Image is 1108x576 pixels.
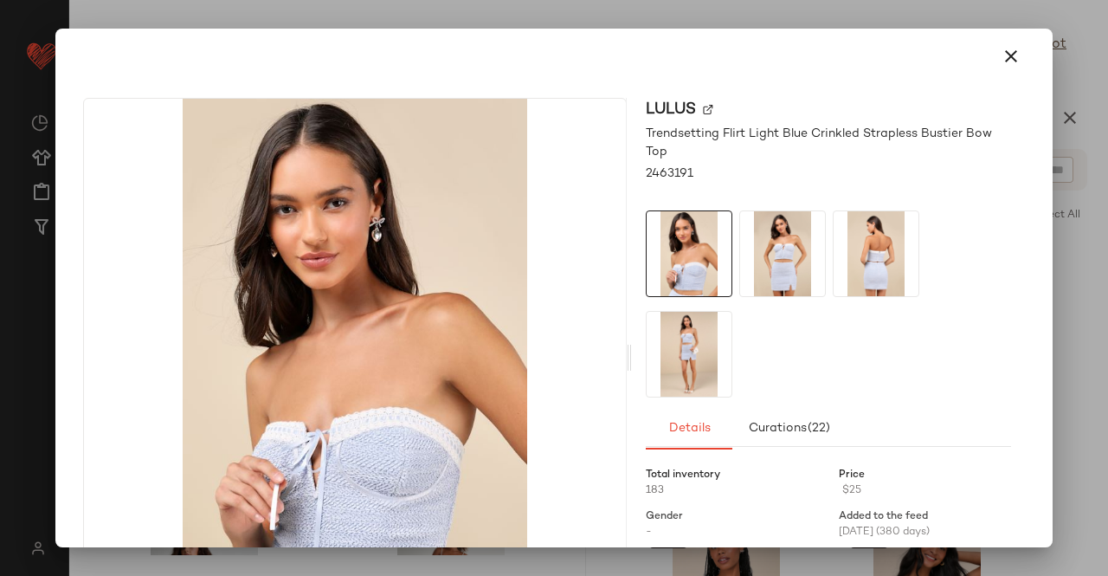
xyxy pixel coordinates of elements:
span: Curations [747,422,830,436]
img: svg%3e [703,105,713,115]
span: Details [667,422,710,436]
img: 11850841_2463191.jpg [647,312,731,397]
span: Lulus [646,98,696,121]
img: 11850781_2463191.jpg [647,211,731,296]
img: 11850801_2463191.jpg [740,211,825,296]
span: (22) [807,422,830,436]
span: 2463191 [646,165,693,183]
span: Trendsetting Flirt Light Blue Crinkled Strapless Bustier Bow Top [646,125,1011,161]
img: 11850821_2463191.jpg [834,211,918,296]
